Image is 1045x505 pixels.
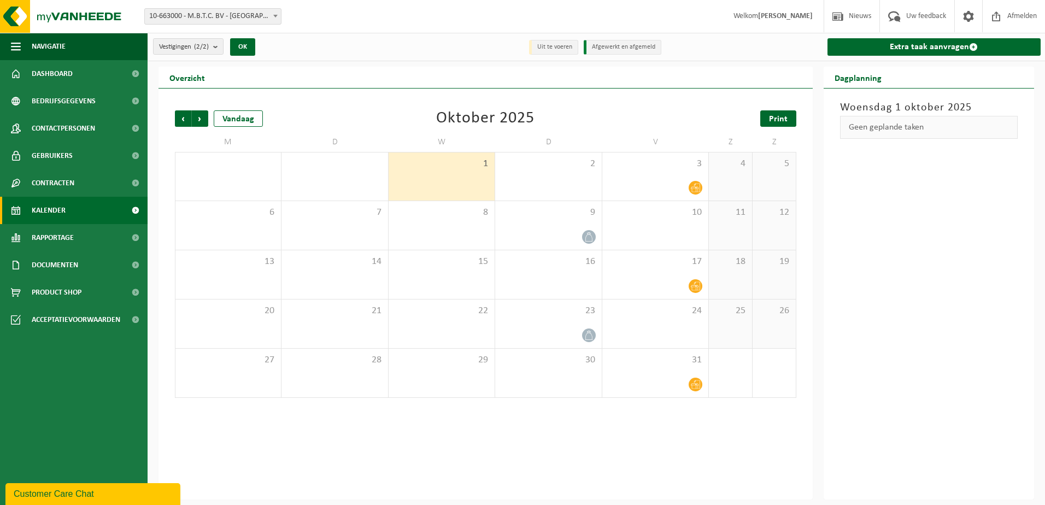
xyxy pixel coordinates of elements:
div: Vandaag [214,110,263,127]
span: 18 [714,256,747,268]
div: Geen geplande taken [840,116,1018,139]
td: M [175,132,281,152]
h2: Dagplanning [824,67,893,88]
span: Navigatie [32,33,66,60]
h2: Overzicht [158,67,216,88]
strong: [PERSON_NAME] [758,12,813,20]
button: Vestigingen(2/2) [153,38,224,55]
span: 2 [501,158,596,170]
span: Print [769,115,788,124]
td: Z [753,132,796,152]
td: Z [709,132,753,152]
span: Vestigingen [159,39,209,55]
span: 13 [181,256,275,268]
span: 11 [714,207,747,219]
count: (2/2) [194,43,209,50]
span: 28 [287,354,382,366]
span: 9 [501,207,596,219]
span: 26 [758,305,790,317]
span: Vorige [175,110,191,127]
span: Contactpersonen [32,115,95,142]
span: Contracten [32,169,74,197]
span: 6 [181,207,275,219]
span: 10-663000 - M.B.T.C. BV - KORTRIJK [144,8,281,25]
h3: Woensdag 1 oktober 2025 [840,99,1018,116]
span: Volgende [192,110,208,127]
span: Kalender [32,197,66,224]
span: 31 [608,354,703,366]
span: 19 [758,256,790,268]
span: Acceptatievoorwaarden [32,306,120,333]
span: 1 [394,158,489,170]
span: 29 [394,354,489,366]
span: 27 [181,354,275,366]
span: 3 [608,158,703,170]
span: 10-663000 - M.B.T.C. BV - KORTRIJK [145,9,281,24]
td: D [495,132,602,152]
span: 15 [394,256,489,268]
a: Extra taak aanvragen [827,38,1041,56]
div: Oktober 2025 [436,110,535,127]
span: 25 [714,305,747,317]
span: Dashboard [32,60,73,87]
span: 24 [608,305,703,317]
span: 23 [501,305,596,317]
td: W [389,132,495,152]
span: 4 [714,158,747,170]
span: 21 [287,305,382,317]
iframe: chat widget [5,481,183,505]
span: 7 [287,207,382,219]
span: 30 [501,354,596,366]
td: D [281,132,388,152]
button: OK [230,38,255,56]
span: Rapportage [32,224,74,251]
span: 5 [758,158,790,170]
td: V [602,132,709,152]
span: 17 [608,256,703,268]
span: 12 [758,207,790,219]
a: Print [760,110,796,127]
span: Documenten [32,251,78,279]
li: Afgewerkt en afgemeld [584,40,661,55]
span: 16 [501,256,596,268]
span: Bedrijfsgegevens [32,87,96,115]
li: Uit te voeren [529,40,578,55]
span: Gebruikers [32,142,73,169]
span: 20 [181,305,275,317]
span: 22 [394,305,489,317]
span: Product Shop [32,279,81,306]
span: 14 [287,256,382,268]
span: 8 [394,207,489,219]
span: 10 [608,207,703,219]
